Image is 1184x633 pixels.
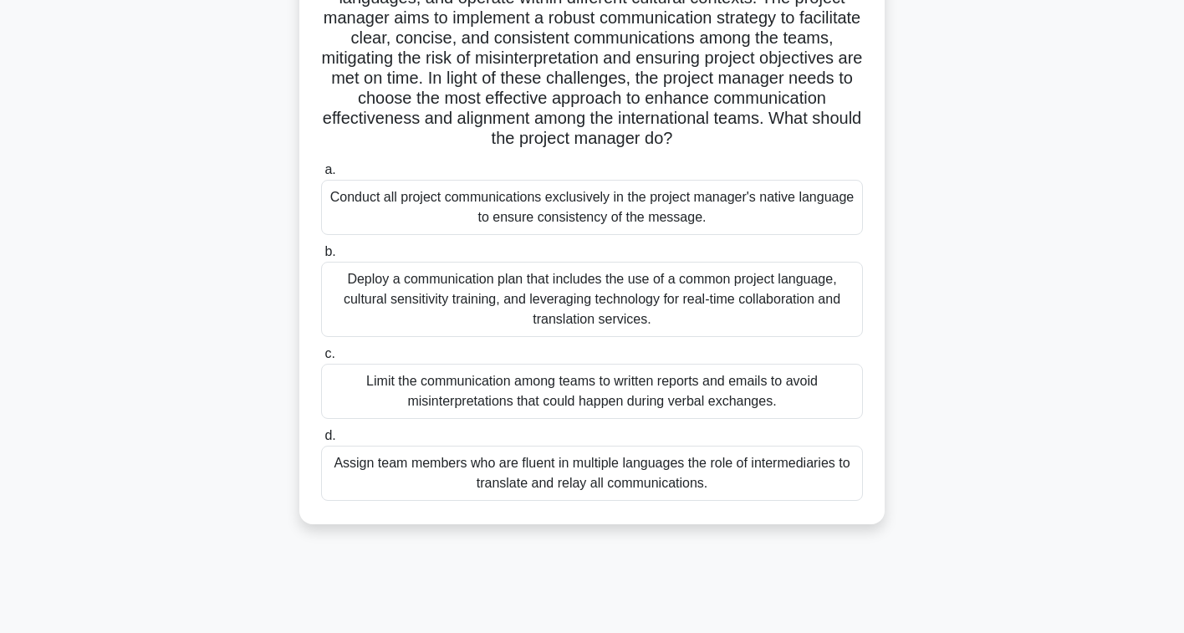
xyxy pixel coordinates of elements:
[324,244,335,258] span: b.
[324,428,335,442] span: d.
[321,446,863,501] div: Assign team members who are fluent in multiple languages the role of intermediaries to translate ...
[321,364,863,419] div: Limit the communication among teams to written reports and emails to avoid misinterpretations tha...
[321,262,863,337] div: Deploy a communication plan that includes the use of a common project language, cultural sensitiv...
[321,180,863,235] div: Conduct all project communications exclusively in the project manager's native language to ensure...
[324,346,334,360] span: c.
[324,162,335,176] span: a.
